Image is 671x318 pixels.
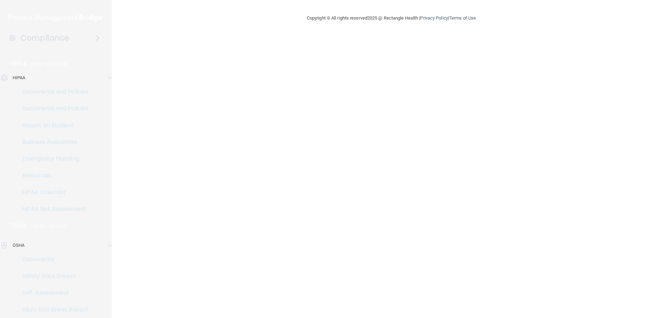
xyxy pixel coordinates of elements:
p: Learn More! [30,222,67,230]
p: Learn More! [31,60,68,68]
p: Documents and Policies [5,105,100,112]
p: Documents and Policies [5,88,100,95]
a: Terms of Use [449,15,476,21]
p: HIPAA [9,60,27,68]
a: Privacy Policy [420,15,448,21]
p: Self-Assessment [5,289,100,296]
p: HIPAA Risk Assessment [5,206,100,213]
p: Report an Incident [5,122,100,129]
div: Copyright © All rights reserved 2025 @ Rectangle Health | | [264,7,519,29]
p: HIPAA Checklist [5,189,100,196]
p: Business Associates [5,139,100,146]
h4: Compliance [21,33,69,43]
p: OSHA [13,241,24,250]
img: PMB logo [8,11,103,25]
p: Documents [5,256,100,263]
p: Safety Data Sheets [5,273,100,280]
p: Resources [5,172,100,179]
p: Injury and Illness Report [5,306,100,313]
p: HIPAA [13,74,26,82]
p: Emergency Planning [5,155,100,162]
p: OSHA [9,222,27,230]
